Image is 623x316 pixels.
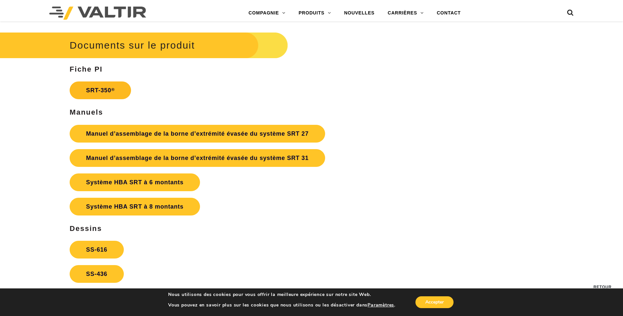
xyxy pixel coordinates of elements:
button: Paramètres [367,302,394,308]
a: Système HBA SRT à 8 montants [70,198,200,215]
span: Retour au début [593,283,610,306]
p: Nous utilisons des cookies pour vous offrir la meilleure expérience sur notre site Web. [168,292,395,298]
a: Manuel d’assemblage de la borne d’extrémité évasée du système SRT 27 [70,125,325,143]
a: SS-616 [70,241,124,259]
a: CONTACT [430,7,467,20]
strong: Dessins [70,224,102,233]
font: . [394,302,395,308]
a: Manuel d’assemblage de la borne d’extrémité évasée du système SRT 31 [70,149,325,167]
a: PRODUITS [292,7,338,20]
font: SRT-350 [86,87,111,94]
a: NOUVELLES [338,7,381,20]
a: SS-436 [70,265,124,283]
button: Accepter [415,296,454,308]
img: Valtir [49,7,146,20]
strong: Manuels [70,108,103,116]
font: Vous pouvez en savoir plus sur les cookies que nous utilisons ou les désactiver dans [168,302,367,308]
strong: Fiche PI [70,65,102,73]
a: SRT-350® [70,81,131,99]
a: CARRIÈRES [381,7,430,20]
a: Système HBA SRT à 6 montants [70,173,200,191]
a: COMPAGNIE [242,7,292,20]
strong: Système HBA SRT à 6 montants [86,179,184,186]
sup: ® [111,87,115,92]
